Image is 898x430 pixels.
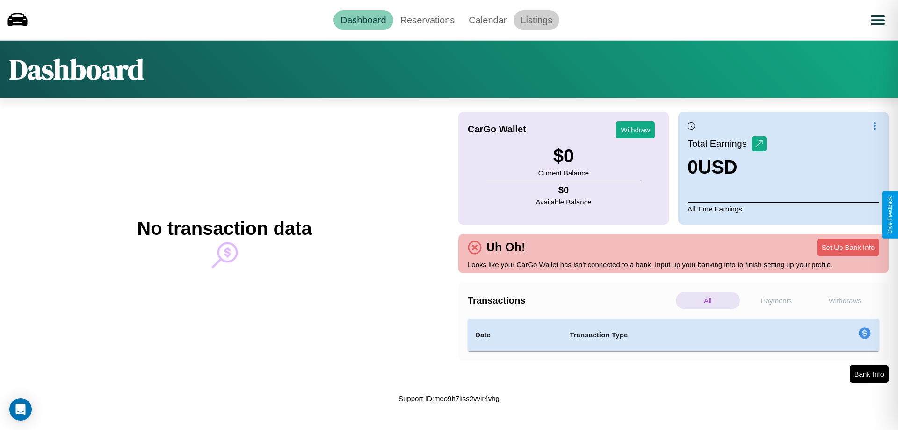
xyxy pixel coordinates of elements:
h4: Transactions [468,295,673,306]
p: All [676,292,740,309]
p: Total Earnings [688,135,752,152]
button: Open menu [865,7,891,33]
button: Set Up Bank Info [817,239,879,256]
div: Give Feedback [887,196,893,234]
p: Looks like your CarGo Wallet has isn't connected to a bank. Input up your banking info to finish ... [468,258,879,271]
p: All Time Earnings [688,202,879,215]
button: Bank Info [850,365,889,383]
button: Withdraw [616,121,655,138]
a: Reservations [393,10,462,30]
h4: Date [475,329,555,341]
a: Calendar [462,10,514,30]
div: Open Intercom Messenger [9,398,32,421]
table: simple table [468,319,879,351]
h4: CarGo Wallet [468,124,526,135]
h4: Uh Oh! [482,241,530,254]
h3: 0 USD [688,157,767,178]
h4: Transaction Type [570,329,782,341]
h1: Dashboard [9,50,144,88]
a: Dashboard [333,10,393,30]
p: Available Balance [536,196,592,208]
p: Payments [745,292,809,309]
p: Current Balance [538,167,589,179]
p: Withdraws [813,292,877,309]
h4: $ 0 [536,185,592,196]
a: Listings [514,10,559,30]
h3: $ 0 [538,146,589,167]
p: Support ID: meo9h7liss2vvir4vhg [398,392,500,405]
h2: No transaction data [137,218,311,239]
